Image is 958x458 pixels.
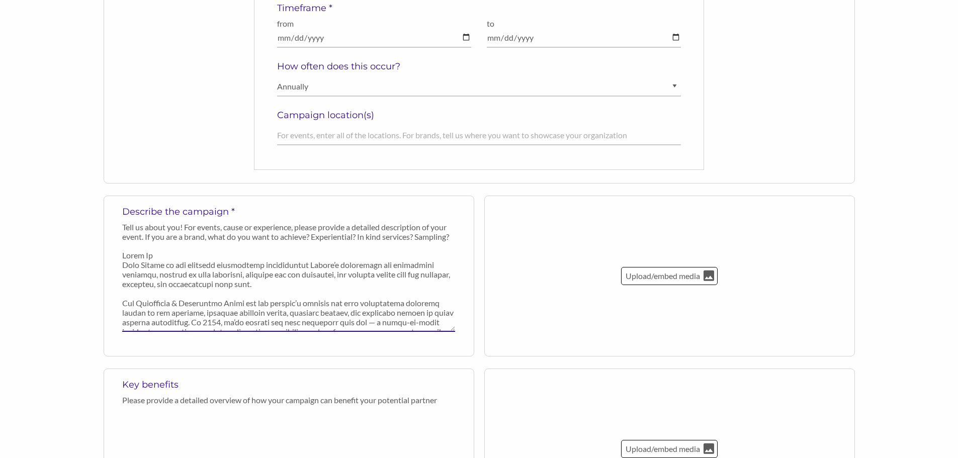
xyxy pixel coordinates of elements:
[122,222,455,241] p: Tell us about you! For events, cause or experience, please provide a detailed description of your...
[122,206,455,217] h5: Describe the campaign *
[625,442,701,455] p: Upload/embed media
[122,395,455,405] p: Please provide a detailed overview of how your campaign can benefit your potential partner
[625,269,701,283] p: Upload/embed media
[277,19,472,28] p: from
[277,61,681,72] h5: How often does this occur?
[487,19,681,28] p: to
[277,110,681,121] h5: Campaign location(s)
[122,379,455,390] h5: Key benefits
[277,126,681,145] input: For events, enter all of the locations. For brands, tell us where you want to showcase your organ...
[277,3,681,14] h5: Timeframe *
